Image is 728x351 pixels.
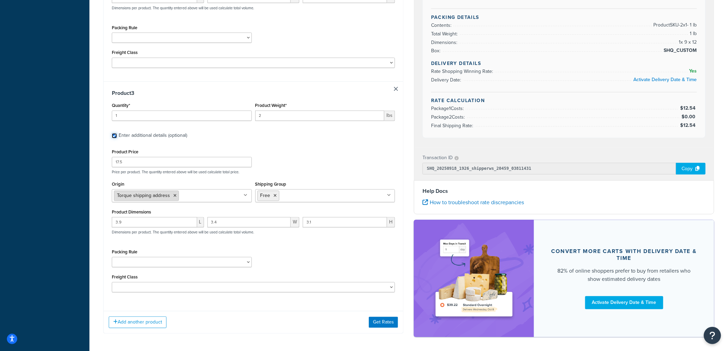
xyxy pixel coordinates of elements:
span: Yes [688,67,697,76]
span: W [291,217,299,228]
div: Enter additional details (optional) [119,131,187,141]
h4: Rate Calculation [431,97,697,105]
span: lbs [384,111,395,121]
span: Total Weight: [431,30,459,37]
h3: Product 3 [112,90,395,97]
label: Freight Class [112,50,138,55]
label: Product Price [112,150,138,155]
h4: Help Docs [422,187,706,196]
span: $12.54 [680,122,697,129]
h4: Delivery Details [431,60,697,67]
button: Add another product [109,317,167,328]
span: Dimensions: [431,39,459,46]
div: Copy [676,163,706,175]
img: feature-image-ddt-36eae7f7280da8017bfb280eaccd9c446f90b1fe08728e4019434db127062ab4.png [431,230,517,327]
label: Product Weight* [255,103,287,108]
a: Activate Delivery Date & Time [634,76,697,84]
div: 82% of online shoppers prefer to buy from retailers who show estimated delivery dates [550,267,698,284]
span: SHQ_CUSTOM [662,47,697,55]
span: Package 1 Costs: [431,105,465,112]
span: Box: [431,47,442,55]
label: Packing Rule [112,250,137,255]
label: Packing Rule [112,25,137,30]
span: 1 x 9 x 12 [677,38,697,46]
span: H [387,217,395,228]
label: Freight Class [112,275,138,280]
input: 0.00 [255,111,385,121]
label: Origin [112,182,124,187]
span: $12.54 [680,105,697,112]
span: Delivery Date: [431,77,463,84]
p: Transaction ID [422,153,453,163]
span: Free [260,192,270,199]
span: 1 lb [688,30,697,38]
p: Price per product. The quantity entered above will be used calculate total price. [110,170,397,175]
span: Contents: [431,22,453,29]
input: Enter additional details (optional) [112,133,117,139]
span: L [197,217,204,228]
span: Torque shipping address [117,192,170,199]
button: Get Rates [369,317,398,328]
span: Product SKU-2 x 1 - 1 lb [652,21,697,29]
input: 0 [112,111,252,121]
span: Package 2 Costs: [431,114,467,121]
a: Activate Delivery Date & Time [585,296,663,309]
button: Open Resource Center [704,327,721,344]
a: Remove Item [394,87,398,91]
label: Shipping Group [255,182,287,187]
div: Convert more carts with delivery date & time [550,248,698,262]
p: Dimensions per product. The quantity entered above will be used calculate total volume. [110,6,254,10]
span: Final Shipping Rate: [431,122,475,130]
label: Product Dimensions [112,210,151,215]
span: Rate Shopping Winning Rate: [431,68,495,75]
p: Dimensions per product. The quantity entered above will be used calculate total volume. [110,230,254,235]
h4: Packing Details [431,14,697,21]
span: $0.00 [682,113,697,121]
a: How to troubleshoot rate discrepancies [422,199,524,207]
label: Quantity* [112,103,130,108]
